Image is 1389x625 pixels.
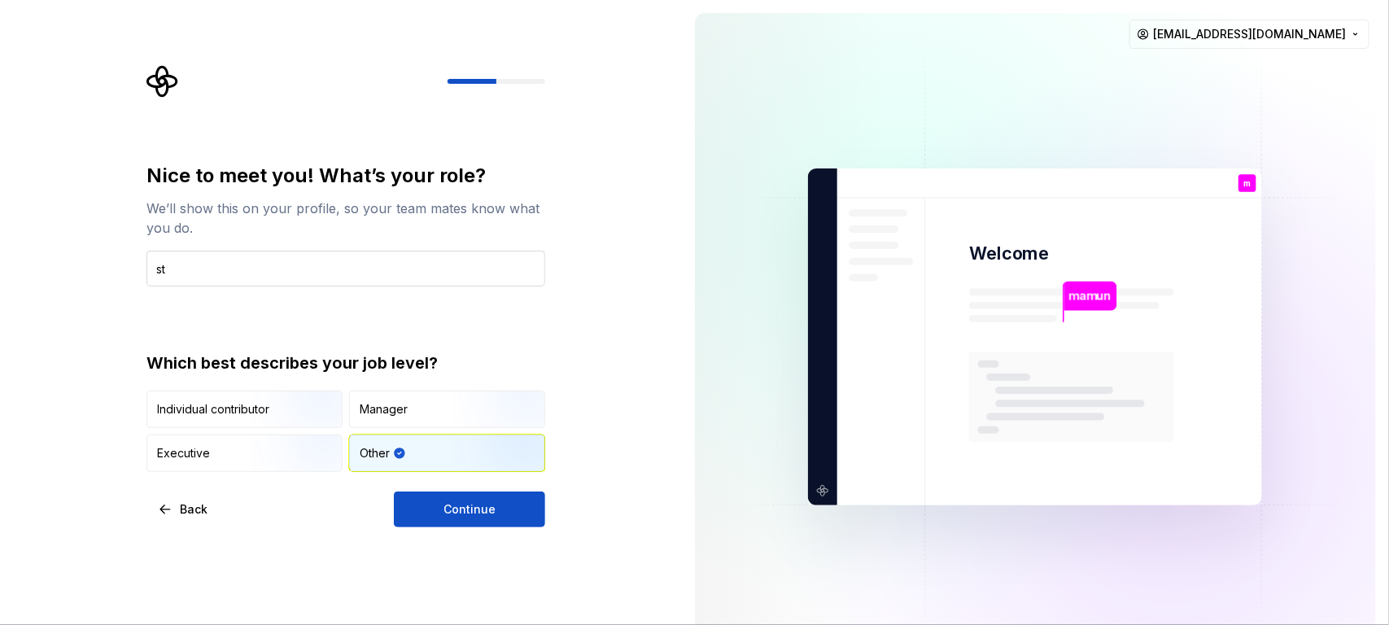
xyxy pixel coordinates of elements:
svg: Supernova Logo [146,65,179,98]
div: Individual contributor [157,401,269,417]
div: Executive [157,445,210,461]
div: Other [360,445,390,461]
input: Job title [146,251,545,286]
div: Which best describes your job level? [146,352,545,374]
button: [EMAIL_ADDRESS][DOMAIN_NAME] [1129,20,1369,49]
div: We’ll show this on your profile, so your team mates know what you do. [146,199,545,238]
div: Nice to meet you! What’s your role? [146,163,545,189]
p: mamun [1069,287,1112,305]
span: Continue [443,501,496,518]
div: Manager [360,401,408,417]
span: [EMAIL_ADDRESS][DOMAIN_NAME] [1153,26,1346,42]
p: Welcome [969,242,1049,265]
button: Back [146,492,221,527]
span: Back [180,501,207,518]
button: Continue [394,492,545,527]
p: m [1243,179,1251,188]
